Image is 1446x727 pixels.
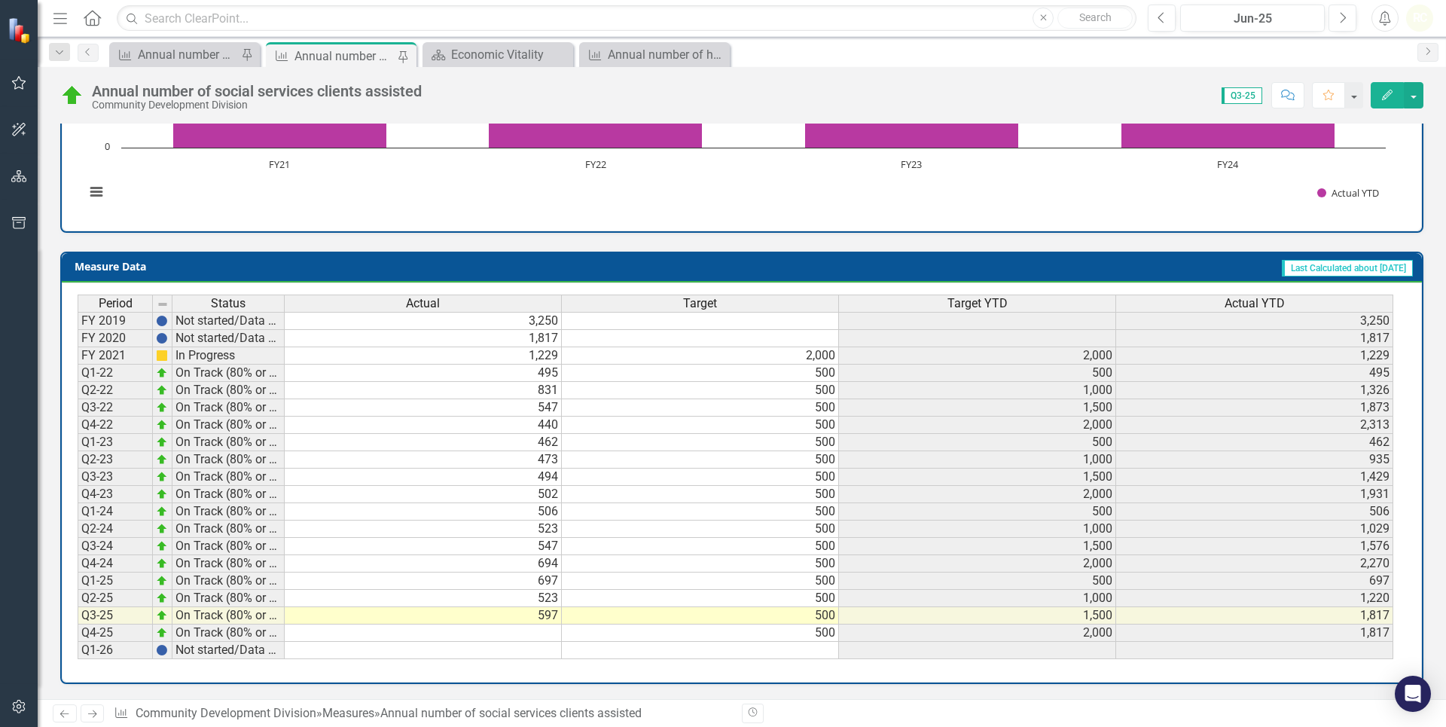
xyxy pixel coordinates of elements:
img: BgCOk07PiH71IgAAAABJRU5ErkJggg== [156,332,168,344]
td: On Track (80% or higher) [172,417,285,434]
td: 2,000 [562,347,839,365]
div: Community Development Division [92,99,422,111]
td: 500 [562,486,839,503]
td: 506 [1116,503,1393,521]
img: zOikAAAAAElFTkSuQmCC [156,627,168,639]
td: On Track (80% or higher) [172,538,285,555]
td: Not started/Data not yet available [172,642,285,659]
td: 500 [562,399,839,417]
td: On Track (80% or higher) [172,469,285,486]
td: 1,220 [1116,590,1393,607]
td: Q2-22 [78,382,153,399]
td: 2,000 [839,417,1116,434]
td: FY 2020 [78,330,153,347]
div: » » [114,705,731,722]
img: ClearPoint Strategy [8,17,34,44]
td: 495 [285,365,562,382]
td: 462 [285,434,562,451]
text: FY21 [269,157,290,171]
img: zOikAAAAAElFTkSuQmCC [156,557,168,570]
img: zOikAAAAAElFTkSuQmCC [156,609,168,622]
td: 597 [285,607,562,625]
td: 440 [285,417,562,434]
td: Q3-23 [78,469,153,486]
td: 547 [285,399,562,417]
td: 2,000 [839,347,1116,365]
td: 1,429 [1116,469,1393,486]
input: Search ClearPoint... [117,5,1136,32]
img: On Track (80% or higher) [60,84,84,108]
text: FY23 [901,157,922,171]
td: Q2-25 [78,590,153,607]
div: Annual number of social services clients assisted [294,47,394,66]
a: Community Development Division [136,706,316,720]
td: Q2-23 [78,451,153,469]
td: 523 [285,590,562,607]
td: Q1-23 [78,434,153,451]
td: Q4-23 [78,486,153,503]
span: Last Calculated about [DATE] [1282,260,1413,276]
td: On Track (80% or higher) [172,625,285,642]
img: zOikAAAAAElFTkSuQmCC [156,454,168,466]
td: On Track (80% or higher) [172,521,285,538]
button: Show Actual YTD [1317,185,1380,200]
td: On Track (80% or higher) [172,486,285,503]
td: On Track (80% or higher) [172,573,285,590]
td: 523 [285,521,562,538]
td: 831 [285,382,562,399]
td: 500 [562,625,839,642]
td: 500 [562,521,839,538]
img: zOikAAAAAElFTkSuQmCC [156,592,168,604]
td: 1,326 [1116,382,1393,399]
td: 1,576 [1116,538,1393,555]
td: 495 [1116,365,1393,382]
img: zOikAAAAAElFTkSuQmCC [156,402,168,414]
td: Q3-22 [78,399,153,417]
td: 500 [839,365,1116,382]
td: Q1-24 [78,503,153,521]
img: zOikAAAAAElFTkSuQmCC [156,488,168,500]
div: Annual number of social services clients assisted [380,706,642,720]
td: On Track (80% or higher) [172,451,285,469]
td: 1,229 [1116,347,1393,365]
td: On Track (80% or higher) [172,555,285,573]
td: 500 [839,573,1116,590]
td: 1,500 [839,538,1116,555]
td: Q3-25 [78,607,153,625]
td: 500 [839,503,1116,521]
td: 1,000 [839,590,1116,607]
td: 547 [285,538,562,555]
div: Annual number of social services clients assisted [92,83,422,99]
td: 1,817 [285,330,562,347]
td: 3,250 [285,312,562,330]
button: RC [1406,5,1433,32]
td: 500 [562,538,839,555]
span: Target [683,297,717,310]
img: zOikAAAAAElFTkSuQmCC [156,523,168,535]
td: 500 [562,469,839,486]
span: Target YTD [947,297,1008,310]
td: 3,250 [1116,312,1393,330]
td: 1,000 [839,451,1116,469]
a: Economic Vitality [426,45,569,64]
td: Q1-22 [78,365,153,382]
img: BgCOk07PiH71IgAAAABJRU5ErkJggg== [156,315,168,327]
div: Open Intercom Messenger [1395,676,1431,712]
td: FY 2021 [78,347,153,365]
div: Annual number of clients assisted with rental and mortgage assistance [138,45,237,64]
td: Not started/Data not yet available [172,312,285,330]
td: 500 [562,365,839,382]
td: 500 [562,573,839,590]
td: 1,931 [1116,486,1393,503]
td: 500 [562,607,839,625]
img: zOikAAAAAElFTkSuQmCC [156,419,168,431]
td: Q4-22 [78,417,153,434]
span: Q3-25 [1222,87,1262,104]
span: Actual [406,297,440,310]
td: 2,000 [839,625,1116,642]
td: 2,270 [1116,555,1393,573]
td: On Track (80% or higher) [172,503,285,521]
a: Annual number of clients assisted with rental and mortgage assistance [113,45,237,64]
td: On Track (80% or higher) [172,607,285,625]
